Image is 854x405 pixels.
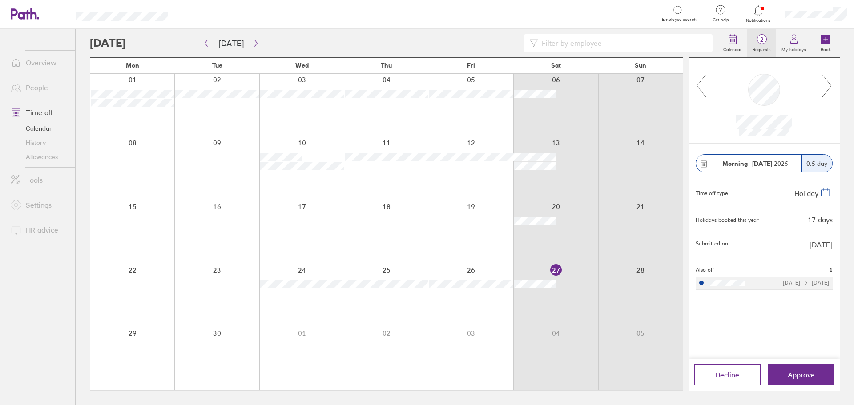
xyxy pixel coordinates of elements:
[4,79,75,96] a: People
[694,364,761,385] button: Decline
[4,221,75,239] a: HR advice
[722,160,752,168] strong: Morning -
[551,62,561,69] span: Sat
[810,241,833,249] span: [DATE]
[744,18,773,23] span: Notifications
[696,241,728,249] span: Submitted on
[718,29,747,57] a: Calendar
[4,196,75,214] a: Settings
[776,29,811,57] a: My holidays
[4,121,75,136] a: Calendar
[744,4,773,23] a: Notifications
[467,62,475,69] span: Fri
[4,136,75,150] a: History
[538,35,707,52] input: Filter by employee
[783,280,829,286] div: [DATE] [DATE]
[295,62,309,69] span: Wed
[4,104,75,121] a: Time off
[747,36,776,43] span: 2
[815,44,836,52] label: Book
[808,216,833,224] div: 17 days
[722,160,788,167] span: 2025
[126,62,139,69] span: Mon
[696,217,759,223] div: Holidays booked this year
[662,17,697,22] span: Employee search
[4,54,75,72] a: Overview
[192,9,215,17] div: Search
[4,171,75,189] a: Tools
[696,187,728,197] div: Time off type
[811,29,840,57] a: Book
[635,62,646,69] span: Sun
[696,267,714,273] span: Also off
[381,62,392,69] span: Thu
[747,44,776,52] label: Requests
[776,44,811,52] label: My holidays
[747,29,776,57] a: 2Requests
[788,371,815,379] span: Approve
[801,155,832,172] div: 0.5 day
[706,17,735,23] span: Get help
[212,62,222,69] span: Tue
[4,150,75,164] a: Allowances
[752,160,772,168] strong: [DATE]
[718,44,747,52] label: Calendar
[715,371,739,379] span: Decline
[768,364,834,385] button: Approve
[794,189,818,198] span: Holiday
[212,36,251,51] button: [DATE]
[830,267,833,273] span: 1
